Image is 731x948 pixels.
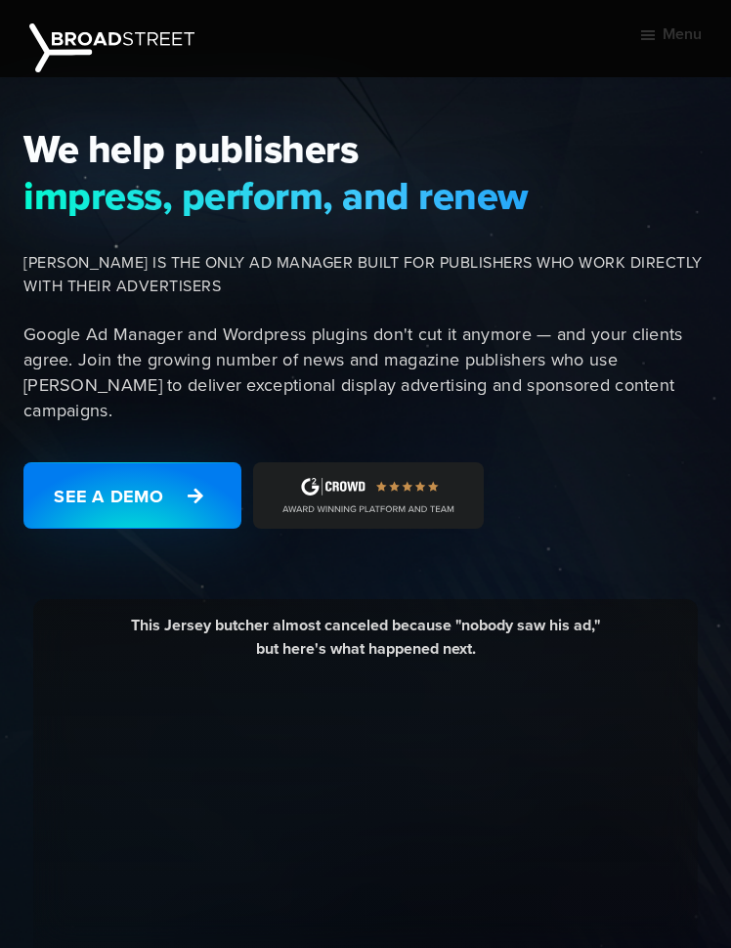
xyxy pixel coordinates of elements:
[29,23,194,72] img: Broadstreet | The Ad Manager for Small Publishers
[638,10,702,59] button: Menu
[23,251,719,298] span: [PERSON_NAME] IS THE ONLY AD MANAGER BUILT FOR PUBLISHERS WHO WORK DIRECTLY WITH THEIR ADVERTISERS
[23,462,241,529] a: See a Demo
[48,614,683,675] div: This Jersey butcher almost canceled because "nobody saw his ad," but here's what happened next.
[23,126,719,173] span: We help publishers
[23,173,719,220] span: impress, perform, and renew
[23,322,719,423] p: Google Ad Manager and Wordpress plugins don't cut it anymore — and your clients agree. Join the g...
